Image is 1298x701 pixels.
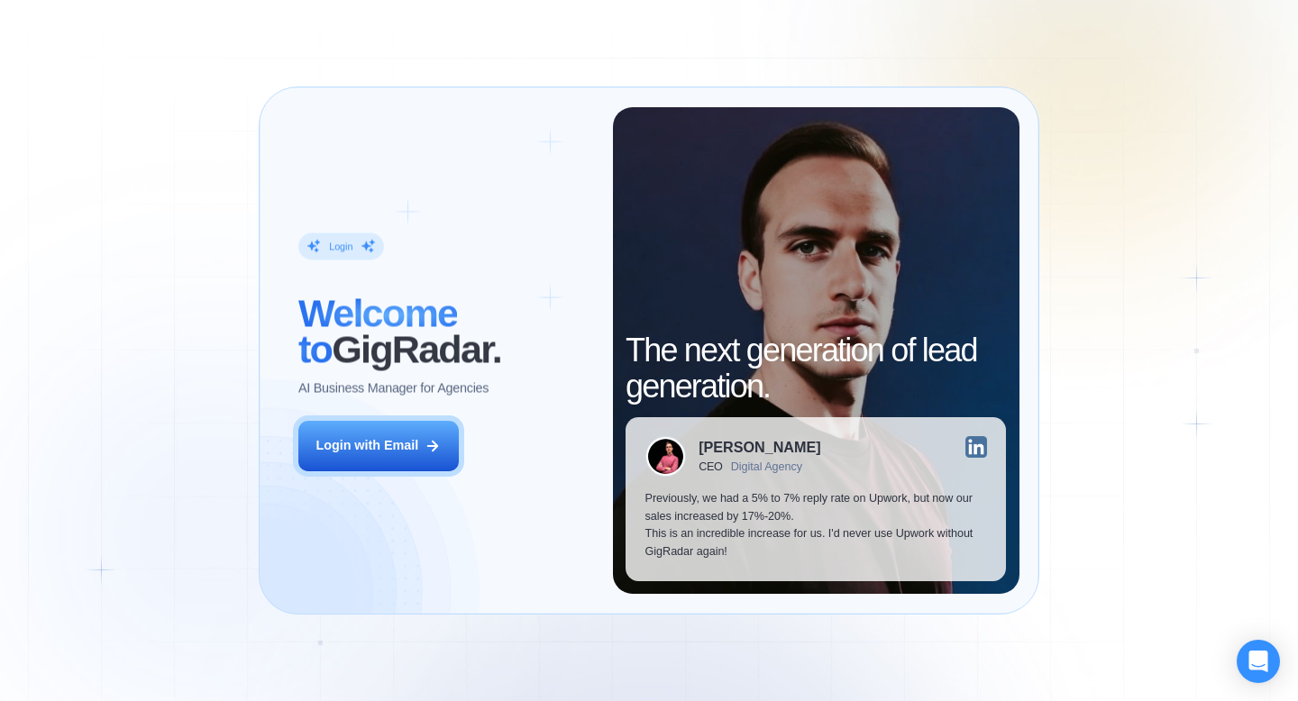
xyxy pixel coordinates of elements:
[298,296,593,367] h2: ‍ GigRadar.
[298,291,457,370] span: Welcome to
[645,490,987,561] p: Previously, we had a 5% to 7% reply rate on Upwork, but now our sales increased by 17%-20%. This ...
[699,440,820,454] div: [PERSON_NAME]
[699,460,723,473] div: CEO
[298,421,459,471] button: Login with Email
[298,380,489,398] p: AI Business Manager for Agencies
[329,241,352,253] div: Login
[731,460,802,473] div: Digital Agency
[626,332,1006,404] h2: The next generation of lead generation.
[315,437,418,455] div: Login with Email
[1237,640,1280,683] div: Open Intercom Messenger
